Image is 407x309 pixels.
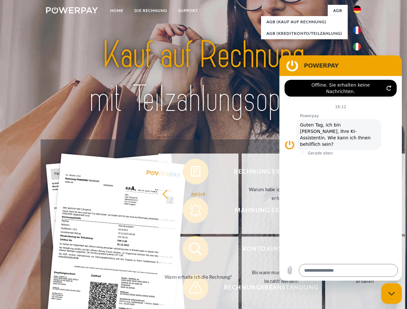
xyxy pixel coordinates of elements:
[353,26,361,34] img: fr
[353,5,361,13] img: de
[353,43,361,51] img: it
[162,272,235,281] div: Wann erhalte ich die Rechnung?
[129,5,173,16] a: DIE RECHNUNG
[162,189,235,198] div: zurück
[246,268,318,286] div: Bis wann muss die Rechnung bezahlt werden?
[328,5,348,16] a: agb
[246,185,318,202] div: Warum habe ich eine Rechnung erhalten?
[173,5,203,16] a: SUPPORT
[46,7,98,14] img: logo-powerpay-white.svg
[261,16,348,28] a: AGB (Kauf auf Rechnung)
[105,5,129,16] a: Home
[62,31,345,123] img: title-powerpay_de.svg
[381,283,402,304] iframe: Schaltfläche zum Öffnen des Messaging-Fensters; Konversation läuft
[261,28,348,39] a: AGB (Kreditkonto/Teilzahlung)
[279,55,402,281] iframe: Messaging-Fenster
